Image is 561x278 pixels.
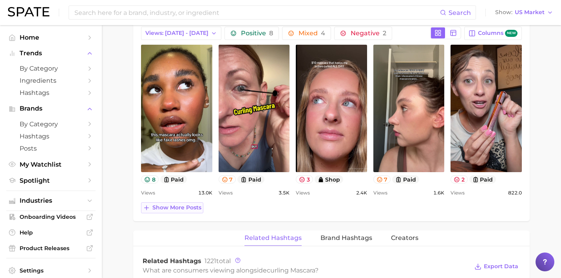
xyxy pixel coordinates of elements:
[20,177,82,184] span: Spotlight
[267,267,315,274] span: curling mascara
[145,30,208,36] span: Views: [DATE] - [DATE]
[6,47,96,59] button: Trends
[6,265,96,276] a: Settings
[20,34,82,41] span: Home
[6,242,96,254] a: Product Releases
[20,65,82,72] span: by Category
[6,142,96,154] a: Posts
[296,188,310,198] span: Views
[469,175,496,184] button: paid
[391,234,418,242] span: Creators
[20,120,82,128] span: by Category
[464,27,522,40] button: Columnsnew
[20,197,82,204] span: Industries
[141,27,221,40] button: Views: [DATE] - [DATE]
[20,267,82,274] span: Settings
[8,7,49,16] img: SPATE
[20,133,82,140] span: Hashtags
[20,145,82,152] span: Posts
[20,105,82,112] span: Brands
[296,175,313,184] button: 3
[20,77,82,84] span: Ingredients
[269,29,273,37] span: 8
[237,175,264,184] button: paid
[20,245,82,252] span: Product Releases
[505,30,518,37] span: new
[20,161,82,168] span: My Watchlist
[6,103,96,114] button: Brands
[20,229,82,236] span: Help
[6,158,96,171] a: My Watchlist
[315,175,344,184] button: shop
[6,227,96,238] a: Help
[6,87,96,99] a: Hashtags
[141,202,203,213] button: Show more posts
[392,175,419,184] button: paid
[6,211,96,223] a: Onboarding Videos
[433,188,444,198] span: 1.6k
[244,234,302,242] span: Related Hashtags
[478,30,518,37] span: Columns
[141,188,155,198] span: Views
[321,29,325,37] span: 4
[20,213,82,220] span: Onboarding Videos
[472,261,520,272] button: Export Data
[383,29,386,37] span: 2
[219,175,236,184] button: 7
[20,50,82,57] span: Trends
[198,188,212,198] span: 13.0k
[6,130,96,142] a: Hashtags
[143,265,469,276] div: What are consumers viewing alongside ?
[484,263,518,270] span: Export Data
[6,62,96,74] a: by Category
[141,175,159,184] button: 8
[152,204,201,211] span: Show more posts
[495,10,512,15] span: Show
[493,7,555,18] button: ShowUS Market
[356,188,367,198] span: 2.4k
[6,195,96,207] button: Industries
[74,6,440,19] input: Search here for a brand, industry, or ingredient
[219,188,233,198] span: Views
[373,175,391,184] button: 7
[20,89,82,96] span: Hashtags
[204,257,231,265] span: total
[508,188,522,198] span: 822.0
[373,188,387,198] span: Views
[6,118,96,130] a: by Category
[6,74,96,87] a: Ingredients
[449,9,471,16] span: Search
[143,257,201,265] span: Related Hashtags
[451,175,468,184] button: 2
[279,188,290,198] span: 3.5k
[241,30,273,36] span: Positive
[6,31,96,44] a: Home
[451,188,465,198] span: Views
[320,234,372,242] span: Brand Hashtags
[351,30,386,36] span: Negative
[515,10,545,15] span: US Market
[160,175,187,184] button: paid
[6,174,96,187] a: Spotlight
[204,257,216,265] span: 1221
[299,30,325,36] span: Mixed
